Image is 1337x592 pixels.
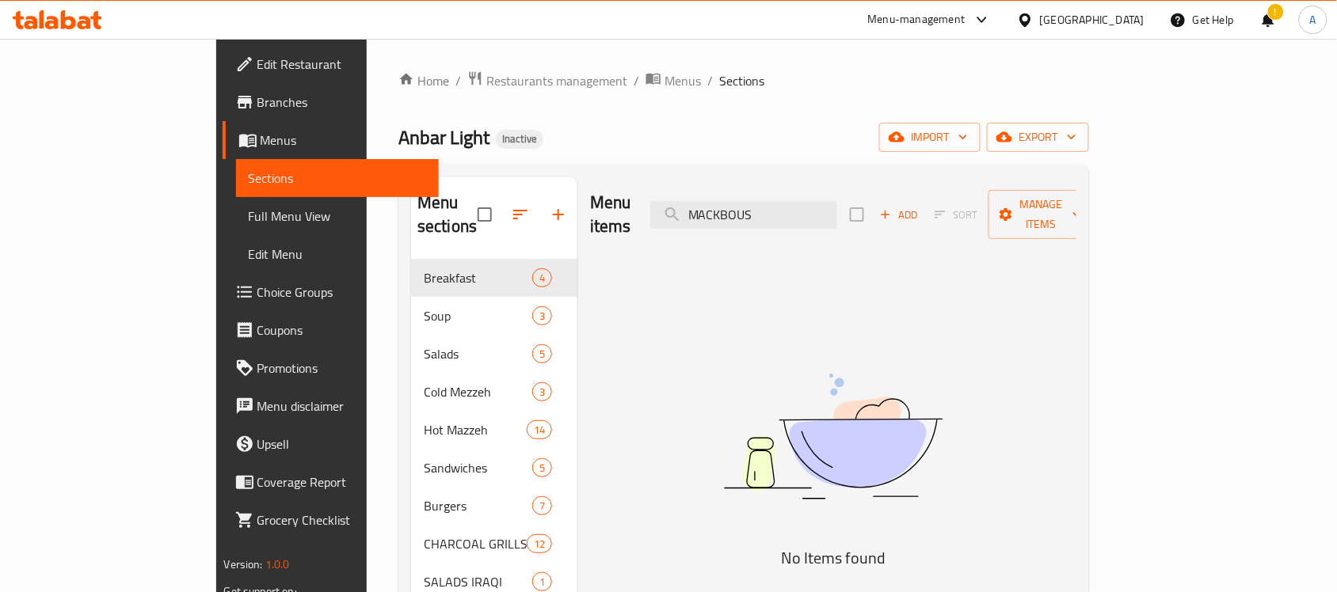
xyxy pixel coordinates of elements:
span: 3 [533,385,551,400]
span: Add item [874,203,924,227]
span: Salads [424,344,532,363]
div: items [527,420,552,439]
h5: No Items found [635,545,1031,571]
span: Branches [257,93,427,112]
li: / [707,71,713,90]
div: items [532,344,552,363]
div: items [527,534,552,553]
span: Sandwiches [424,458,532,477]
a: Sections [236,159,440,197]
span: Burgers [424,496,532,515]
span: Menus [261,131,427,150]
span: Choice Groups [257,283,427,302]
h2: Menu sections [417,191,478,238]
a: Edit Restaurant [223,45,440,83]
div: Inactive [496,130,543,149]
a: Coverage Report [223,463,440,501]
nav: breadcrumb [398,70,1089,91]
span: Select section first [924,203,988,227]
button: export [987,123,1089,152]
span: SALADS IRAQI [424,572,532,591]
span: Hot Mazzeh [424,420,527,439]
span: Sort sections [501,195,539,233]
span: import [892,127,968,147]
button: Add [874,203,924,227]
a: Full Menu View [236,197,440,235]
a: Menu disclaimer [223,387,440,425]
span: Inactive [496,132,543,146]
div: items [532,572,552,591]
span: A [1310,11,1316,28]
li: / [634,71,639,90]
button: Add section [539,195,577,233]
span: 14 [528,423,551,438]
div: items [532,458,552,477]
span: 1.0.0 [265,554,290,575]
span: 4 [533,271,551,286]
span: Select all sections [468,198,501,231]
div: Sandwiches5 [411,449,577,487]
span: Edit Restaurant [257,55,427,74]
span: Add [878,206,920,224]
a: Choice Groups [223,273,440,311]
button: import [879,123,981,152]
span: 12 [528,537,551,552]
span: Edit Menu [249,245,427,264]
span: Soup [424,306,532,325]
span: Sections [249,169,427,188]
span: 1 [533,575,551,590]
span: Cold Mezzeh [424,382,532,401]
a: Restaurants management [467,70,627,91]
span: Manage items [1001,195,1082,234]
span: 5 [533,347,551,362]
div: items [532,268,552,287]
span: Breakfast [424,268,532,287]
div: [GEOGRAPHIC_DATA] [1040,11,1145,28]
button: Manage items [988,190,1095,239]
span: Anbar Light [398,120,489,155]
span: Version: [224,554,263,575]
a: Edit Menu [236,235,440,273]
input: search [650,201,837,229]
h2: Menu items [590,191,631,238]
a: Branches [223,83,440,121]
div: Burgers7 [411,487,577,525]
a: Upsell [223,425,440,463]
div: items [532,306,552,325]
span: Upsell [257,435,427,453]
img: dish.svg [635,332,1031,541]
span: Restaurants management [486,71,627,90]
span: Promotions [257,359,427,378]
span: Menu disclaimer [257,397,427,416]
span: Grocery Checklist [257,510,427,529]
span: CHARCOAL GRILLS [424,534,527,553]
a: Menus [646,70,701,91]
div: items [532,382,552,401]
span: 5 [533,461,551,476]
span: export [1000,127,1076,147]
span: 3 [533,309,551,324]
a: Coupons [223,311,440,349]
a: Grocery Checklist [223,501,440,539]
span: Sections [719,71,764,90]
li: / [455,71,461,90]
a: Menus [223,121,440,159]
div: Soup3 [411,297,577,335]
div: Breakfast4 [411,259,577,297]
div: CHARCOAL GRILLS12 [411,525,577,563]
span: Coupons [257,321,427,340]
span: Menus [665,71,701,90]
span: 7 [533,499,551,514]
div: Salads5 [411,335,577,373]
span: Coverage Report [257,472,427,491]
div: Hot Mazzeh14 [411,411,577,449]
